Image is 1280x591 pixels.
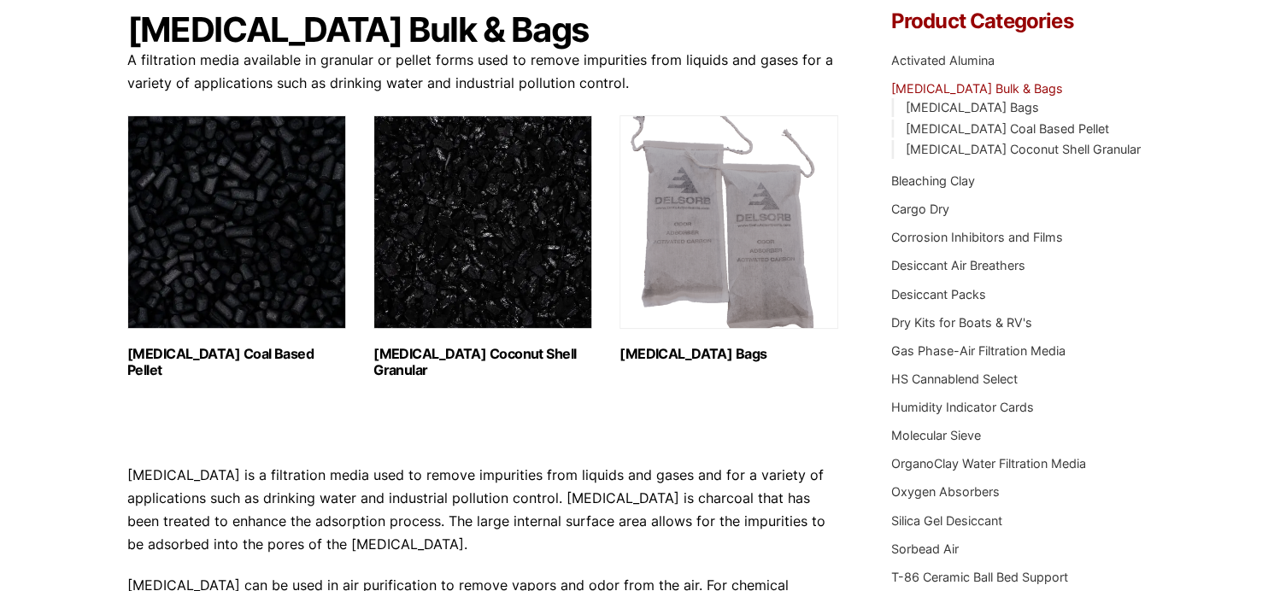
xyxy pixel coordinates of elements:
[373,346,592,378] h2: [MEDICAL_DATA] Coconut Shell Granular
[891,400,1034,414] a: Humidity Indicator Cards
[891,81,1063,96] a: [MEDICAL_DATA] Bulk & Bags
[891,343,1066,358] a: Gas Phase-Air Filtration Media
[891,11,1153,32] h4: Product Categories
[891,258,1025,272] a: Desiccant Air Breathers
[891,173,975,188] a: Bleaching Clay
[891,484,1000,499] a: Oxygen Absorbers
[906,121,1109,136] a: [MEDICAL_DATA] Coal Based Pellet
[619,346,838,362] h2: [MEDICAL_DATA] Bags
[906,142,1141,156] a: [MEDICAL_DATA] Coconut Shell Granular
[127,115,346,378] a: Visit product category Activated Carbon Coal Based Pellet
[373,115,592,329] img: Activated Carbon Coconut Shell Granular
[127,346,346,378] h2: [MEDICAL_DATA] Coal Based Pellet
[891,570,1068,584] a: T-86 Ceramic Ball Bed Support
[891,428,981,442] a: Molecular Sieve
[619,115,838,329] img: Activated Carbon Bags
[906,100,1039,114] a: [MEDICAL_DATA] Bags
[373,115,592,378] a: Visit product category Activated Carbon Coconut Shell Granular
[619,115,838,362] a: Visit product category Activated Carbon Bags
[891,456,1086,471] a: OrganoClay Water Filtration Media
[891,230,1063,244] a: Corrosion Inhibitors and Films
[127,464,840,557] p: [MEDICAL_DATA] is a filtration media used to remove impurities from liquids and gases and for a v...
[891,541,959,556] a: Sorbead Air
[891,372,1018,386] a: HS Cannablend Select
[891,53,995,67] a: Activated Alumina
[127,11,840,49] h1: [MEDICAL_DATA] Bulk & Bags
[127,49,840,95] p: A filtration media available in granular or pellet forms used to remove impurities from liquids a...
[891,202,949,216] a: Cargo Dry
[891,315,1032,330] a: Dry Kits for Boats & RV's
[891,287,986,301] a: Desiccant Packs
[891,513,1002,528] a: Silica Gel Desiccant
[127,115,346,329] img: Activated Carbon Coal Based Pellet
